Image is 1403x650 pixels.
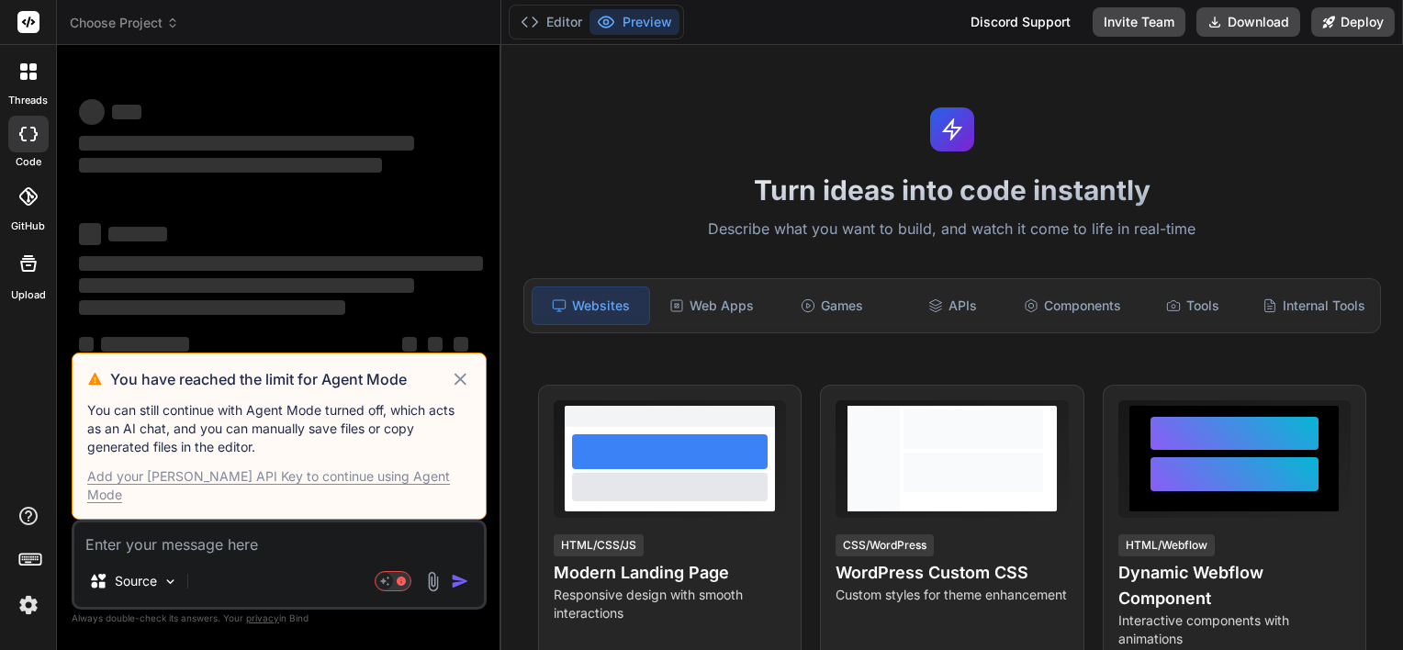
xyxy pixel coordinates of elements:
[1118,534,1215,556] div: HTML/Webflow
[532,286,650,325] div: Websites
[894,286,1011,325] div: APIs
[11,287,46,303] label: Upload
[72,610,487,627] p: Always double-check its answers. Your in Bind
[589,9,679,35] button: Preview
[836,586,1068,604] p: Custom styles for theme enhancement
[246,612,279,623] span: privacy
[1093,7,1185,37] button: Invite Team
[163,574,178,589] img: Pick Models
[112,105,141,119] span: ‌
[1118,611,1351,648] p: Interactive components with animations
[79,158,382,173] span: ‌
[451,572,469,590] img: icon
[960,7,1082,37] div: Discord Support
[87,401,471,456] p: You can still continue with Agent Mode turned off, which acts as an AI chat, and you can manually...
[79,278,414,293] span: ‌
[1118,560,1351,611] h4: Dynamic Webflow Component
[13,589,44,621] img: settings
[79,337,94,352] span: ‌
[108,227,167,241] span: ‌
[1135,286,1251,325] div: Tools
[774,286,891,325] div: Games
[79,223,101,245] span: ‌
[654,286,770,325] div: Web Apps
[554,560,786,586] h4: Modern Landing Page
[836,534,934,556] div: CSS/WordPress
[1015,286,1131,325] div: Components
[402,337,417,352] span: ‌
[428,337,443,352] span: ‌
[101,337,189,352] span: ‌
[1311,7,1395,37] button: Deploy
[87,467,471,504] div: Add your [PERSON_NAME] API Key to continue using Agent Mode
[16,154,41,170] label: code
[554,534,644,556] div: HTML/CSS/JS
[11,219,45,234] label: GitHub
[110,368,450,390] h3: You have reached the limit for Agent Mode
[1255,286,1373,325] div: Internal Tools
[70,14,179,32] span: Choose Project
[79,99,105,125] span: ‌
[512,218,1392,241] p: Describe what you want to build, and watch it come to life in real-time
[8,93,48,108] label: threads
[836,560,1068,586] h4: WordPress Custom CSS
[79,300,345,315] span: ‌
[422,571,443,592] img: attachment
[79,256,483,271] span: ‌
[79,136,414,151] span: ‌
[554,586,786,622] p: Responsive design with smooth interactions
[115,572,157,590] p: Source
[1196,7,1300,37] button: Download
[513,9,589,35] button: Editor
[454,337,468,352] span: ‌
[512,174,1392,207] h1: Turn ideas into code instantly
